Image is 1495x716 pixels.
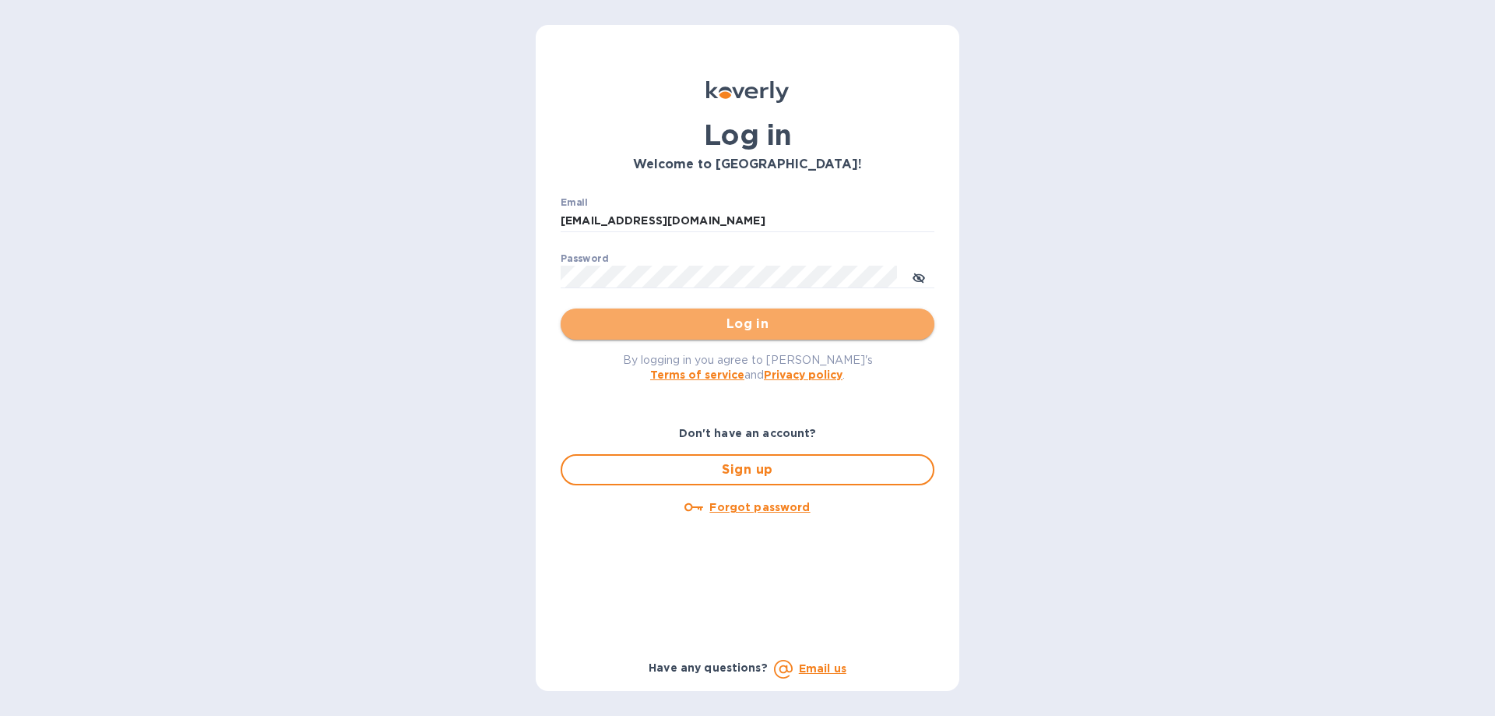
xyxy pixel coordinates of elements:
[679,427,817,439] b: Don't have an account?
[561,198,588,207] label: Email
[709,501,810,513] u: Forgot password
[561,254,608,263] label: Password
[799,662,846,675] a: Email us
[623,354,873,381] span: By logging in you agree to [PERSON_NAME]'s and .
[575,460,920,479] span: Sign up
[561,309,934,340] button: Log in
[561,454,934,485] button: Sign up
[561,118,934,151] h1: Log in
[649,661,768,674] b: Have any questions?
[706,81,789,103] img: Koverly
[573,315,922,333] span: Log in
[561,157,934,172] h3: Welcome to [GEOGRAPHIC_DATA]!
[764,369,842,381] a: Privacy policy
[903,261,934,292] button: toggle password visibility
[561,210,934,233] input: Enter email address
[650,369,744,381] a: Terms of service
